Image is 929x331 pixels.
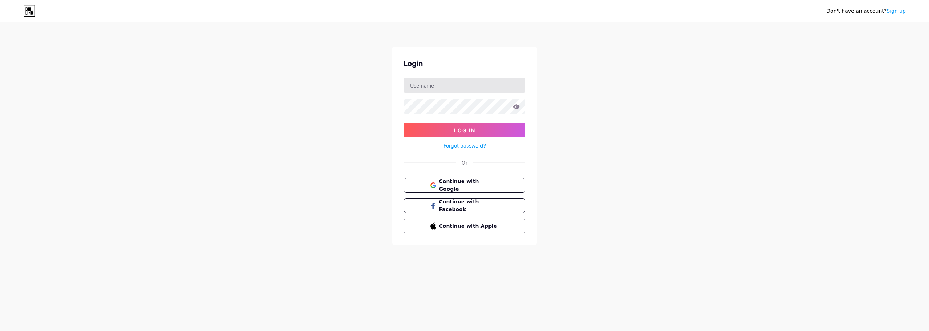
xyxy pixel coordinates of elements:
[439,222,499,230] span: Continue with Apple
[462,159,467,166] div: Or
[454,127,475,133] span: Log In
[404,178,525,193] button: Continue with Google
[439,198,499,213] span: Continue with Facebook
[404,123,525,137] button: Log In
[439,178,499,193] span: Continue with Google
[826,7,906,15] div: Don't have an account?
[887,8,906,14] a: Sign up
[443,142,486,149] a: Forgot password?
[404,58,525,69] div: Login
[404,198,525,213] button: Continue with Facebook
[404,219,525,233] button: Continue with Apple
[404,78,525,93] input: Username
